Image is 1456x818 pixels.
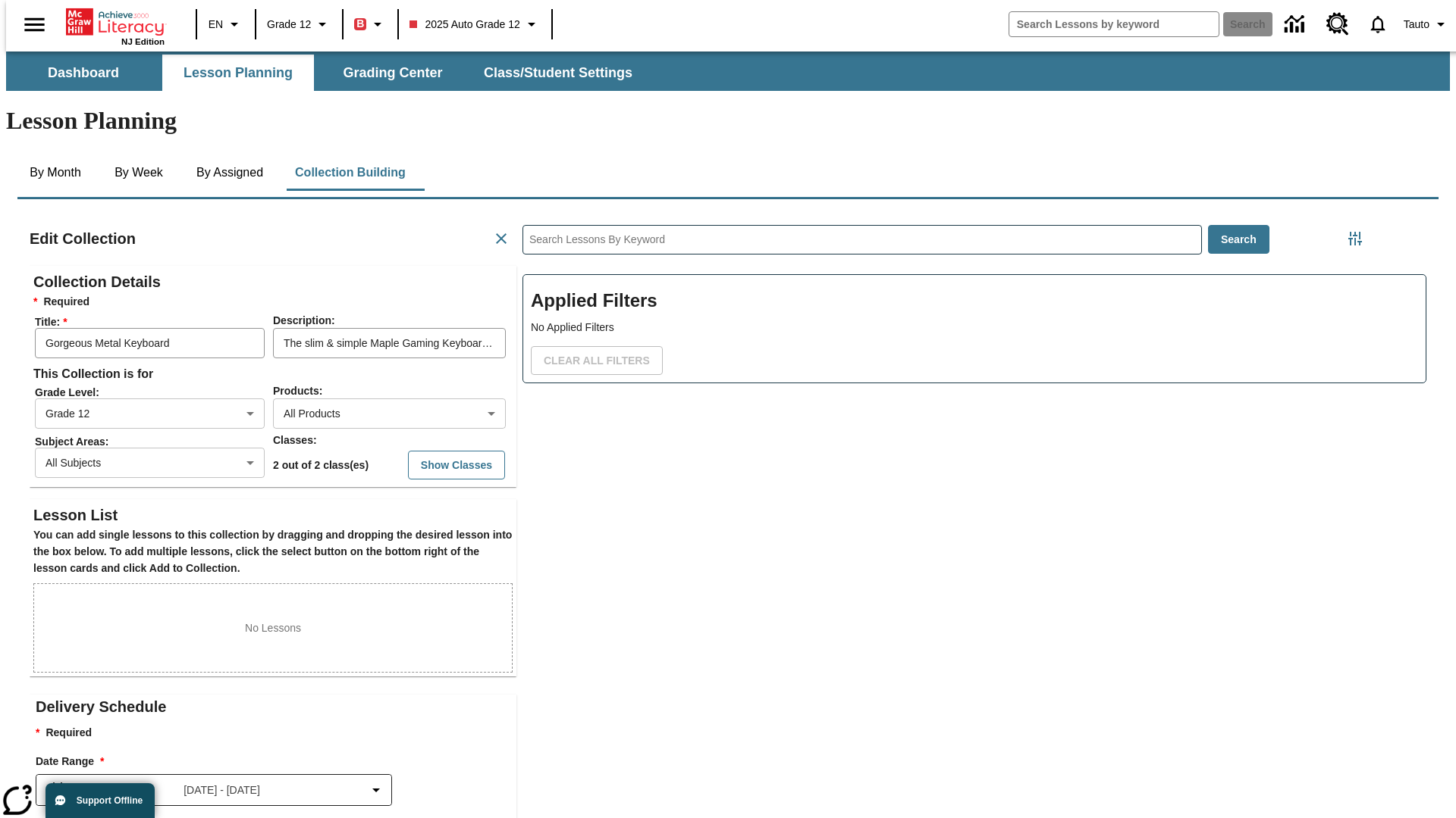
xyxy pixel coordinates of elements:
[66,5,165,46] div: Home
[261,11,337,38] button: Grade: Grade 12, Select a grade
[48,64,119,82] span: Dashboard
[35,316,271,328] span: Title :
[42,781,385,799] button: Select the date range menu item
[273,457,369,473] p: 2 out of 2 class(es)
[6,107,1450,135] h1: Lesson Planning
[356,14,364,33] span: B
[522,274,1426,383] div: Applied Filters
[202,11,250,38] button: Language: EN, Select a language
[45,783,155,818] button: Support Offline
[1276,4,1317,45] a: Data Center
[36,754,516,770] h3: Date Range
[273,398,506,429] div: All Products
[33,364,513,385] h6: This Collection is for
[1398,11,1456,38] button: Profile/Settings
[30,226,136,251] h2: Edit Collection
[209,17,223,33] span: EN
[1009,12,1219,36] input: search field
[36,695,516,719] h2: Delivery Schedule
[283,155,418,191] button: Collection Building
[273,328,506,358] input: Description
[6,52,1450,91] div: SubNavbar
[184,782,260,798] span: [DATE] - [DATE]
[184,64,293,82] span: Lesson Planning
[486,223,516,254] button: Cancel
[484,64,632,82] span: Class/Student Settings
[245,620,301,636] p: No Lessons
[33,527,513,577] h6: You can add single lessons to this collection by dragging and dropping the desired lesson into th...
[33,503,513,527] h2: Lesson List
[409,17,519,33] span: 2025 Auto Grade 12
[1404,17,1429,33] span: Tauto
[273,434,317,446] span: Classes :
[523,226,1201,254] input: Search Lessons By Keyword
[66,7,165,37] a: Home
[531,283,1418,320] h2: Applied Filters
[267,17,311,33] span: Grade 12
[1208,225,1269,254] button: Search
[36,725,516,742] p: Required
[1317,4,1358,45] a: Resource Center, Will open in new tab
[273,385,322,397] span: Products :
[121,37,165,46] span: NJ Edition
[348,11,393,38] button: Boost Class color is red. Change class color
[12,2,57,47] button: Open side menu
[35,448,265,478] div: All Subjects
[17,155,93,191] button: By Month
[35,398,265,429] div: Grade 12
[184,155,275,191] button: By Assigned
[33,294,513,311] h6: Required
[531,320,1418,336] p: No Applied Filters
[35,386,271,398] span: Grade Level :
[343,64,442,82] span: Grading Center
[273,314,335,326] span: Description :
[77,795,143,806] span: Support Offline
[8,55,159,91] button: Dashboard
[101,155,177,191] button: By Week
[33,270,513,294] h2: Collection Details
[35,436,271,448] span: Subject Areas :
[35,328,265,358] input: Title
[1358,5,1398,44] a: Notifications
[1340,223,1370,254] button: Filters Side menu
[317,55,469,91] button: Grading Center
[403,11,546,38] button: Class: 2025 Auto Grade 12, Select your class
[472,55,645,91] button: Class/Student Settings
[367,781,385,799] svg: Collapse Date Range Filter
[162,55,314,91] button: Lesson Planning
[6,55,646,91] div: SubNavbar
[408,451,505,480] button: Show Classes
